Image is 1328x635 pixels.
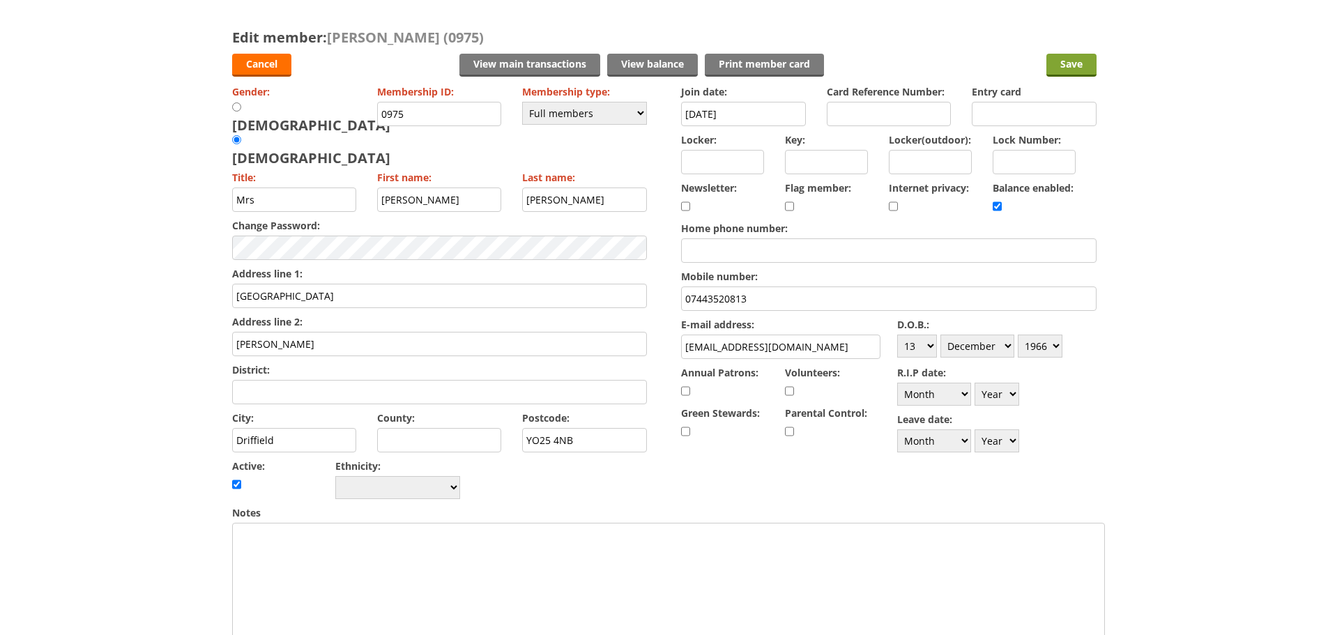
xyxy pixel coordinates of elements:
[889,181,993,194] label: Internet privacy:
[232,267,647,280] label: Address line 1:
[785,406,880,420] label: Parental Control:
[897,413,1097,426] label: Leave date:
[681,318,880,331] label: E-mail address:
[232,363,647,376] label: District:
[232,85,357,98] label: Gender:
[993,133,1076,146] label: Lock Number:
[993,181,1097,194] label: Balance enabled:
[522,171,647,184] label: Last name:
[327,28,484,47] span: [PERSON_NAME] (0975)
[897,318,1097,331] label: D.O.B.:
[522,85,647,98] label: Membership type:
[232,219,647,232] label: Change Password:
[681,366,777,379] label: Annual Patrons:
[377,171,502,184] label: First name:
[681,181,785,194] label: Newsletter:
[827,85,952,98] label: Card Reference Number:
[232,315,647,328] label: Address line 2:
[232,171,357,184] label: Title:
[459,54,600,77] a: View main transactions
[785,366,880,379] label: Volunteers:
[681,406,777,420] label: Green Stewards:
[897,366,1097,379] label: R.I.P date:
[232,54,291,77] a: Cancel
[681,270,1096,283] label: Mobile number:
[681,222,1096,235] label: Home phone number:
[705,54,824,77] a: Print member card
[785,133,868,146] label: Key:
[522,411,647,424] label: Postcode:
[377,85,502,98] label: Membership ID:
[232,459,336,473] label: Active:
[889,133,972,146] label: Locker(outdoor):
[232,102,390,135] div: [DEMOGRAPHIC_DATA]
[335,459,460,473] label: Ethnicity:
[785,181,889,194] label: Flag member:
[972,85,1097,98] label: Entry card
[607,54,698,77] a: View balance
[232,506,1097,519] label: Notes
[232,135,390,167] div: [DEMOGRAPHIC_DATA]
[232,411,357,424] label: City:
[377,411,502,424] label: County:
[1046,54,1097,77] input: Save
[681,133,764,146] label: Locker:
[681,85,806,98] label: Join date:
